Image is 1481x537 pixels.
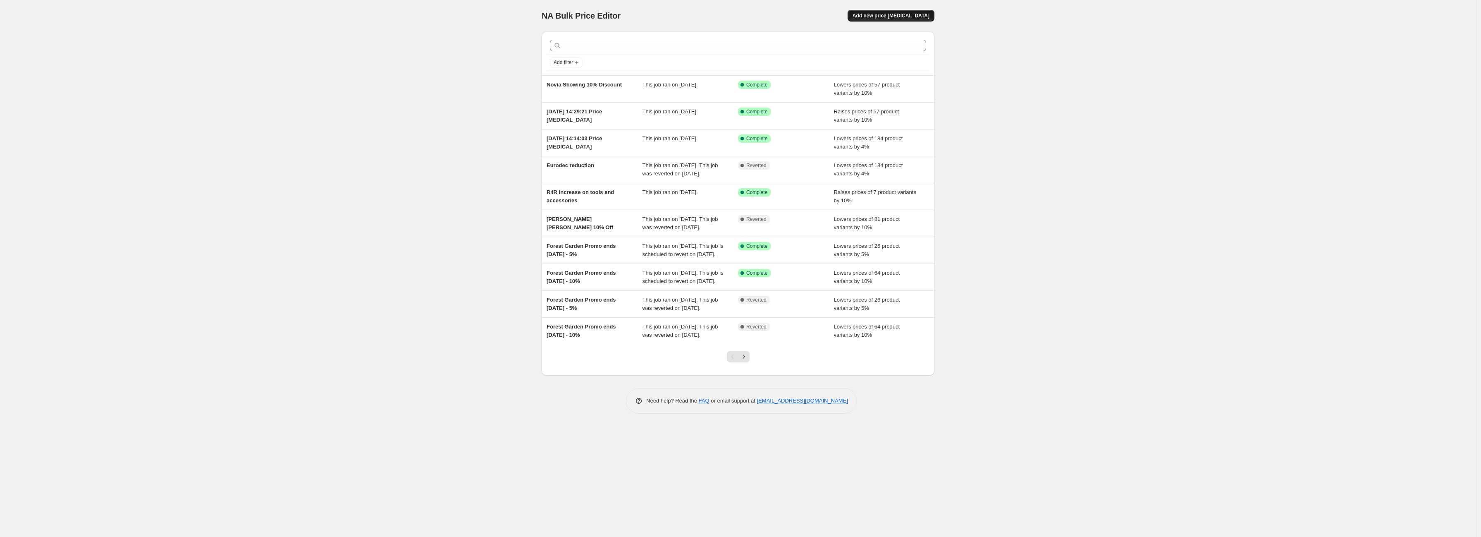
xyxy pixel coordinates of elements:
[834,216,900,230] span: Lowers prices of 81 product variants by 10%
[746,135,767,142] span: Complete
[853,12,929,19] span: Add new price [MEDICAL_DATA]
[834,270,900,284] span: Lowers prices of 64 product variants by 10%
[757,398,848,404] a: [EMAIL_ADDRESS][DOMAIN_NAME]
[547,162,594,168] span: Eurodec reduction
[547,216,613,230] span: [PERSON_NAME] [PERSON_NAME] 10% Off
[643,216,718,230] span: This job ran on [DATE]. This job was reverted on [DATE].
[746,297,767,303] span: Reverted
[746,162,767,169] span: Reverted
[746,243,767,249] span: Complete
[643,243,724,257] span: This job ran on [DATE]. This job is scheduled to revert on [DATE].
[643,162,718,177] span: This job ran on [DATE]. This job was reverted on [DATE].
[643,324,718,338] span: This job ran on [DATE]. This job was reverted on [DATE].
[709,398,757,404] span: or email support at
[746,270,767,276] span: Complete
[746,108,767,115] span: Complete
[547,189,614,204] span: R4R Increase on tools and accessories
[746,324,767,330] span: Reverted
[834,243,900,257] span: Lowers prices of 26 product variants by 5%
[547,135,602,150] span: [DATE] 14:14:03 Price [MEDICAL_DATA]
[643,108,698,115] span: This job ran on [DATE].
[834,162,903,177] span: Lowers prices of 184 product variants by 4%
[547,82,622,88] span: Novia Showing 10% Discount
[547,243,616,257] span: Forest Garden Promo ends [DATE] - 5%
[848,10,934,22] button: Add new price [MEDICAL_DATA]
[746,82,767,88] span: Complete
[834,108,899,123] span: Raises prices of 57 product variants by 10%
[547,297,616,311] span: Forest Garden Promo ends [DATE] - 5%
[834,189,916,204] span: Raises prices of 7 product variants by 10%
[643,82,698,88] span: This job ran on [DATE].
[834,297,900,311] span: Lowers prices of 26 product variants by 5%
[550,58,583,67] button: Add filter
[643,189,698,195] span: This job ran on [DATE].
[547,108,602,123] span: [DATE] 14:29:21 Price [MEDICAL_DATA]
[746,216,767,223] span: Reverted
[834,135,903,150] span: Lowers prices of 184 product variants by 4%
[643,297,718,311] span: This job ran on [DATE]. This job was reverted on [DATE].
[547,324,616,338] span: Forest Garden Promo ends [DATE] - 10%
[738,351,750,362] button: Next
[646,398,699,404] span: Need help? Read the
[727,351,750,362] nav: Pagination
[834,324,900,338] span: Lowers prices of 64 product variants by 10%
[746,189,767,196] span: Complete
[643,270,724,284] span: This job ran on [DATE]. This job is scheduled to revert on [DATE].
[542,11,621,20] span: NA Bulk Price Editor
[834,82,900,96] span: Lowers prices of 57 product variants by 10%
[547,270,616,284] span: Forest Garden Promo ends [DATE] - 10%
[699,398,709,404] a: FAQ
[554,59,573,66] span: Add filter
[643,135,698,141] span: This job ran on [DATE].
